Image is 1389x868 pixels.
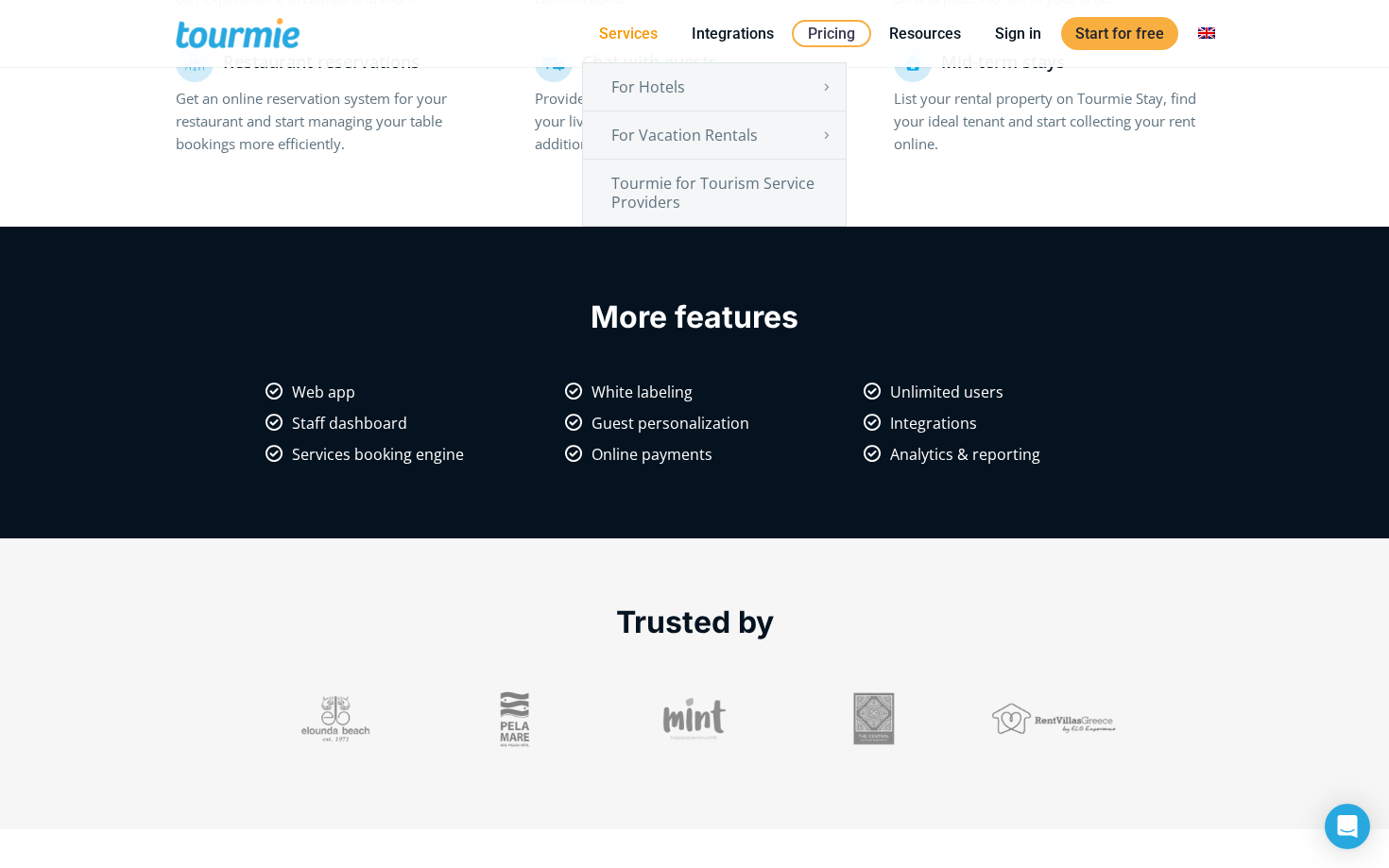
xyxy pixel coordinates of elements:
span: Unlimited users [890,382,1003,402]
span: Integrations [890,413,977,434]
span: Restaurant reservations [223,50,420,73]
h3: Trusted by [176,604,1213,640]
p: Get an online reservation system for your restaurant and start managing your table bookings more ... [176,87,495,155]
span: Staff dashboard [292,413,407,434]
div: Open Intercom Messenger [1325,804,1370,849]
a: For Vacation Rentals [583,111,846,159]
span: Services booking engine [292,444,464,465]
span: Guest personalization [592,413,749,434]
a: Tourmie for Tourism Service Providers [583,160,846,226]
a: Sign in [981,22,1055,45]
a: For Hotels [583,63,846,111]
span: Web app [292,382,355,402]
a: Integrations [677,22,788,45]
a: Services [585,22,672,45]
span: White labeling [592,382,693,402]
p: Provide instant support to your guests through your live chat. Answer inquiries, provide addition... [535,87,854,155]
span: Online payments [592,444,712,465]
a: Pricing [792,20,871,47]
span: Mid-term stays [941,50,1065,73]
a: Resources [875,22,975,45]
span: Analytics & reporting [890,444,1040,465]
p: List your rental property on Tourmie Stay, find your ideal tenant and start collecting your rent ... [894,87,1213,155]
h3: More features [176,298,1213,335]
a: Start for free [1061,17,1178,50]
